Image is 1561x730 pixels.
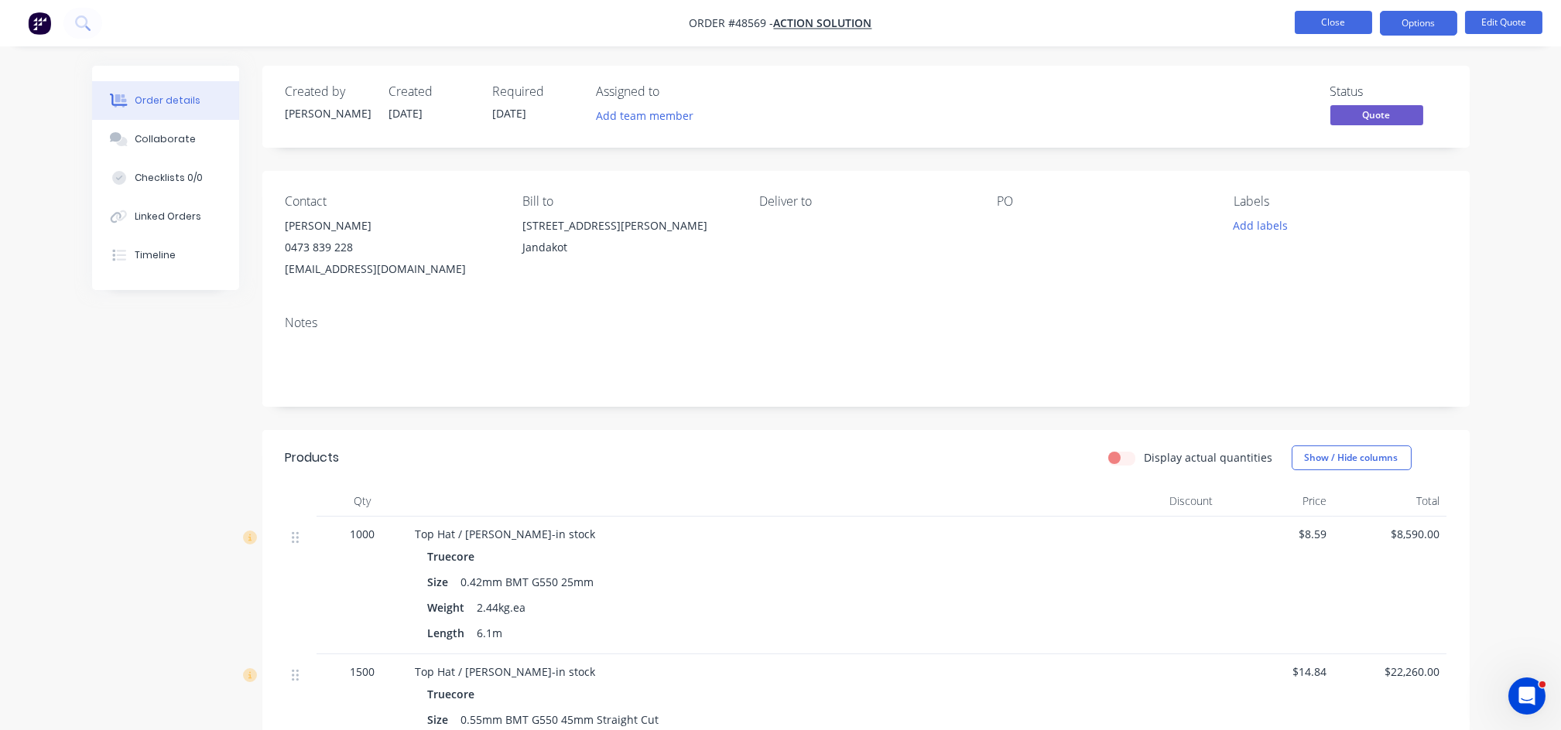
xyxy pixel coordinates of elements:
span: $14.84 [1225,663,1327,680]
div: Price [1219,486,1333,517]
span: [DATE] [389,106,423,121]
div: Timeline [135,248,176,262]
button: Timeline [92,236,239,275]
div: Collaborate [135,132,196,146]
label: Display actual quantities [1145,449,1273,466]
span: Top Hat / [PERSON_NAME]-in stock [416,664,596,679]
button: Options [1380,11,1457,36]
button: Checklists 0/0 [92,159,239,197]
div: 6.1m [471,622,509,644]
span: 1500 [351,663,375,680]
div: Products [286,449,340,467]
div: Deliver to [759,194,971,209]
span: Top Hat / [PERSON_NAME]-in stock [416,527,596,541]
a: Action Solution [774,16,872,31]
button: Quote [1330,105,1423,128]
div: Created [389,84,474,99]
div: Created by [286,84,371,99]
span: [DATE] [493,106,527,121]
div: Labels [1234,194,1446,209]
button: Close [1295,11,1372,34]
div: Total [1333,486,1446,517]
div: [STREET_ADDRESS][PERSON_NAME] Jandakot [522,215,734,258]
div: Discount [1106,486,1220,517]
span: $8.59 [1225,526,1327,542]
span: Quote [1330,105,1423,125]
div: Checklists 0/0 [135,171,203,185]
button: Collaborate [92,120,239,159]
button: Linked Orders [92,197,239,236]
div: Length [428,622,471,644]
button: Add labels [1225,215,1296,236]
div: PO [997,194,1209,209]
div: [EMAIL_ADDRESS][DOMAIN_NAME] [286,258,498,280]
span: 1000 [351,526,375,542]
div: Required [493,84,578,99]
div: Bill to [522,194,734,209]
div: 0.42mm BMT G550 25mm [455,571,601,593]
div: [PERSON_NAME] [286,215,498,237]
button: Edit Quote [1465,11,1542,34]
div: [PERSON_NAME] [286,105,371,121]
div: Assigned to [597,84,751,99]
div: Linked Orders [135,210,201,223]
div: Order details [135,94,200,107]
iframe: Intercom live chat [1508,677,1546,715]
button: Add team member [587,105,701,126]
div: Weight [428,596,471,619]
div: [STREET_ADDRESS][PERSON_NAME] Jandakot [522,215,734,264]
span: Order #48569 - [690,16,774,31]
div: [PERSON_NAME]0473 839 228[EMAIL_ADDRESS][DOMAIN_NAME] [286,215,498,280]
div: Qty [317,486,409,517]
button: Order details [92,81,239,120]
div: Size [428,571,455,593]
div: Contact [286,194,498,209]
div: Truecore [428,545,481,568]
button: Show / Hide columns [1292,445,1412,470]
img: Factory [28,12,51,35]
div: Truecore [428,683,481,705]
div: Status [1330,84,1446,99]
span: $22,260.00 [1339,663,1440,680]
button: Add team member [597,105,702,126]
span: $8,590.00 [1339,526,1440,542]
div: 2.44kg.ea [471,596,532,619]
div: 0473 839 228 [286,237,498,258]
div: Notes [286,316,1446,330]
